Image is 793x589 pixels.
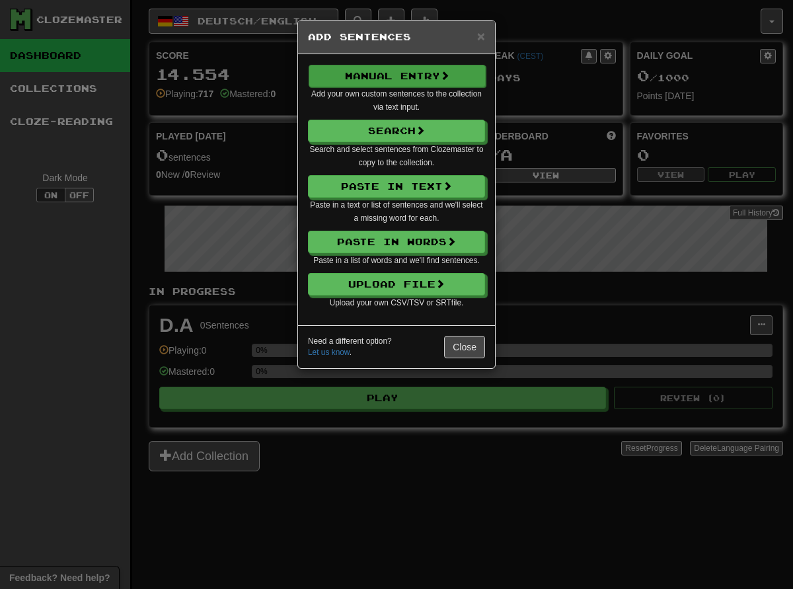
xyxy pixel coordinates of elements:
button: Paste in Words [308,231,485,253]
h5: Add Sentences [308,30,485,44]
small: Paste in a text or list of sentences and we'll select a missing word for each. [310,200,482,223]
small: Search and select sentences from Clozemaster to copy to the collection. [309,145,483,167]
button: Paste in Text [308,175,485,198]
small: Upload your own CSV/TSV or SRT file. [330,298,464,307]
small: Need a different option? . [308,336,392,358]
button: Search [308,120,485,142]
button: Close [477,29,485,43]
button: Manual Entry [309,65,486,87]
small: Paste in a list of words and we'll find sentences. [313,256,479,265]
span: × [477,28,485,44]
button: Close [444,336,485,358]
a: Let us know [308,348,350,357]
small: Add your own custom sentences to the collection via text input. [311,89,482,112]
button: Upload File [308,273,485,295]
